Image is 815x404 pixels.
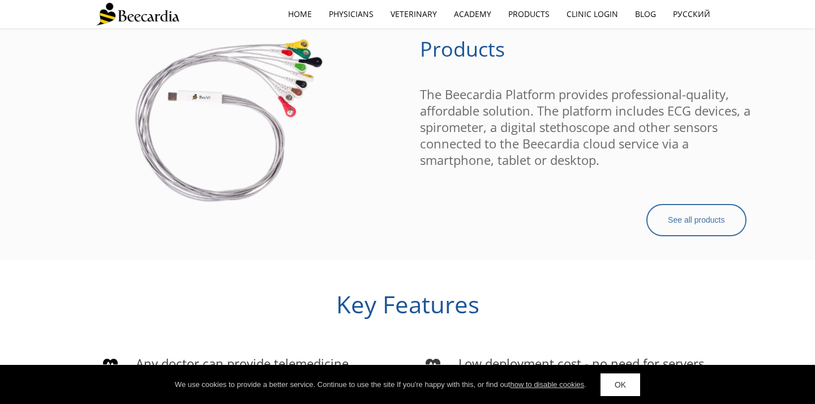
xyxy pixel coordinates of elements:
[627,1,664,27] a: Blog
[420,86,750,168] span: The Beecardia Platform provides professional-quality, affordable solution. The platform includes ...
[600,373,640,396] a: OK
[320,1,382,27] a: Physicians
[280,1,320,27] a: home
[664,1,719,27] a: Русский
[458,355,704,389] span: Low deployment cost - no need for servers or call centers.
[175,379,586,390] div: We use cookies to provide a better service. Continue to use the site If you're happy with this, o...
[510,380,584,389] a: how to disable cookies
[136,355,349,389] span: Any doctor can provide telemedicine services to a broad market.
[96,3,179,25] img: Beecardia
[668,215,724,224] span: See all products
[445,1,500,27] a: Academy
[420,35,505,63] span: Products
[500,1,558,27] a: Products
[336,288,479,320] span: Key Features
[558,1,627,27] a: Clinic Login
[646,204,746,236] a: See all products
[382,1,445,27] a: Veterinary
